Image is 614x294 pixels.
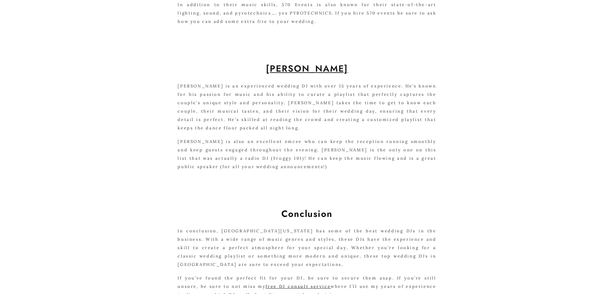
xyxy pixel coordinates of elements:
a: [PERSON_NAME] [266,62,348,75]
p: [PERSON_NAME] is an experienced wedding DJ with over 15 years of experience. He’s known for his p... [178,82,436,132]
a: free DJ consult service [266,284,331,289]
h2: Conclusion [178,208,436,219]
p: [PERSON_NAME] is also an excellent emcee who can keep the reception running smoothly and keep gue... [178,137,436,171]
p: In conclusion, [GEOGRAPHIC_DATA][US_STATE] has some of the best wedding DJs in the business. With... [178,227,436,269]
p: In addition to their music skills, 570 Events is also known for their state-of-the-art lighting, ... [178,1,436,26]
